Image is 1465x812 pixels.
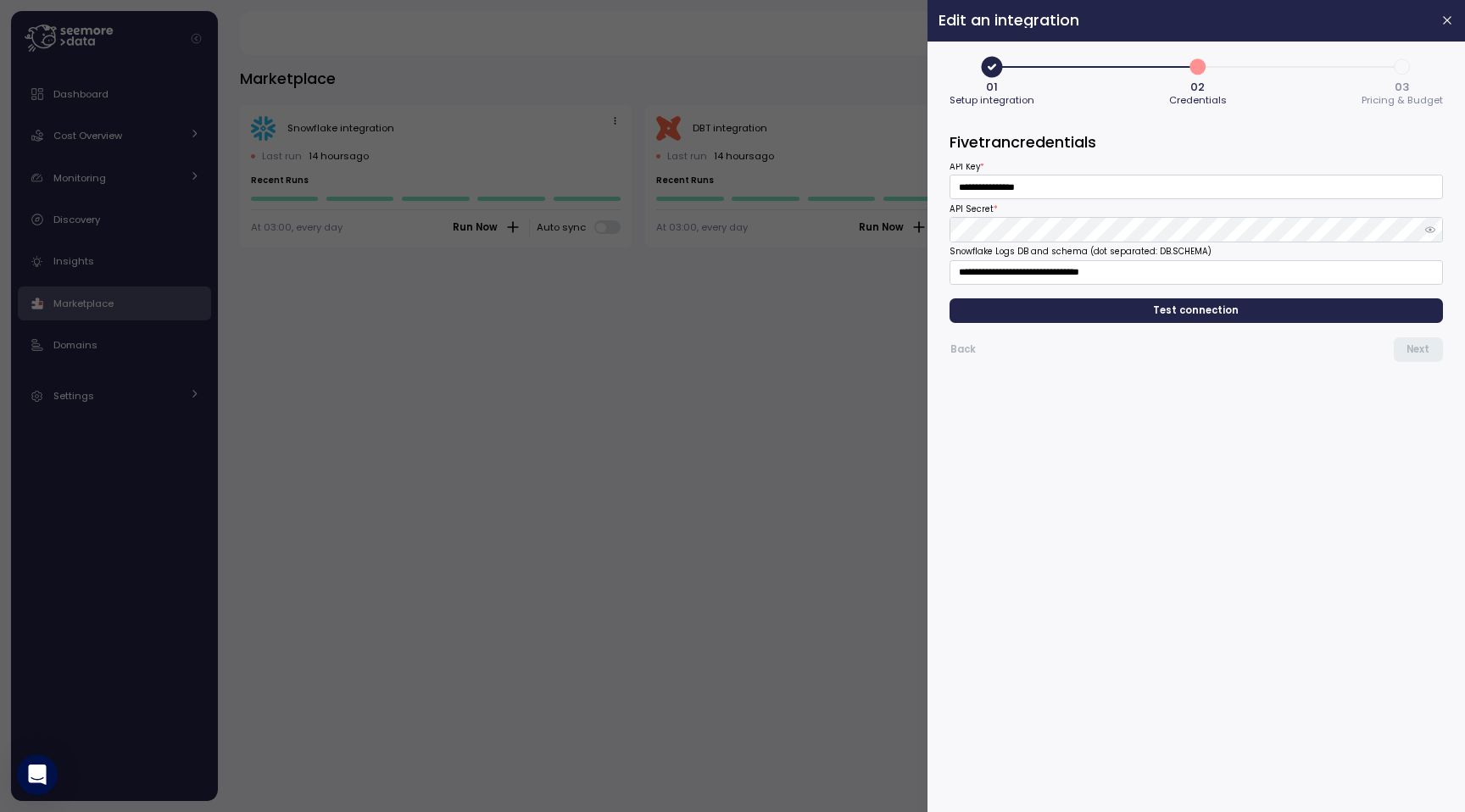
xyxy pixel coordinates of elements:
h2: Edit an integration [939,13,1427,28]
span: Test connection [1154,299,1239,322]
span: 01 [986,81,998,92]
span: Setup integration [950,96,1034,105]
span: Pricing & Budget [1362,96,1443,105]
button: 01Setup integration [950,53,1034,109]
span: Next [1407,338,1429,361]
div: Open Intercom Messenger [17,754,58,795]
button: 202Credentials [1169,53,1227,109]
h3: Fivetran credentials [950,131,1443,153]
button: Test connection [950,298,1443,323]
span: 3 [1388,53,1417,81]
span: 02 [1191,81,1206,92]
button: Next [1394,337,1443,362]
button: Back [950,337,977,362]
span: 03 [1395,81,1410,92]
button: 303Pricing & Budget [1362,53,1443,109]
span: Credentials [1169,96,1227,105]
span: Back [950,338,976,361]
span: 2 [1184,53,1212,81]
